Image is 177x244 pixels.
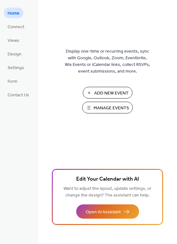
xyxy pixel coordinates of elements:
a: Settings [4,62,28,73]
span: Home [8,10,20,17]
button: Manage Events [82,102,133,113]
span: Edit Your Calendar with AI [76,175,139,184]
button: Add New Event [83,87,132,99]
span: Contact Us [8,92,29,99]
span: Connect [8,24,24,30]
span: Design [8,51,21,58]
span: Manage Events [94,105,129,112]
span: Want to adjust the layout, update settings, or change the design? The assistant can help. [64,184,151,200]
a: Views [4,35,23,45]
span: Add New Event [94,90,129,97]
span: Views [8,37,19,44]
a: Home [4,8,23,18]
span: Form [8,78,17,85]
a: Connect [4,21,28,32]
button: Open AI Assistant [76,204,139,219]
a: Design [4,48,25,59]
span: Settings [8,65,24,71]
a: Contact Us [4,89,33,100]
span: Display one-time or recurring events, sync with Google, Outlook, Zoom, Eventbrite, Wix Events or ... [65,48,150,75]
span: Open AI Assistant [86,209,121,215]
a: Form [4,76,21,86]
